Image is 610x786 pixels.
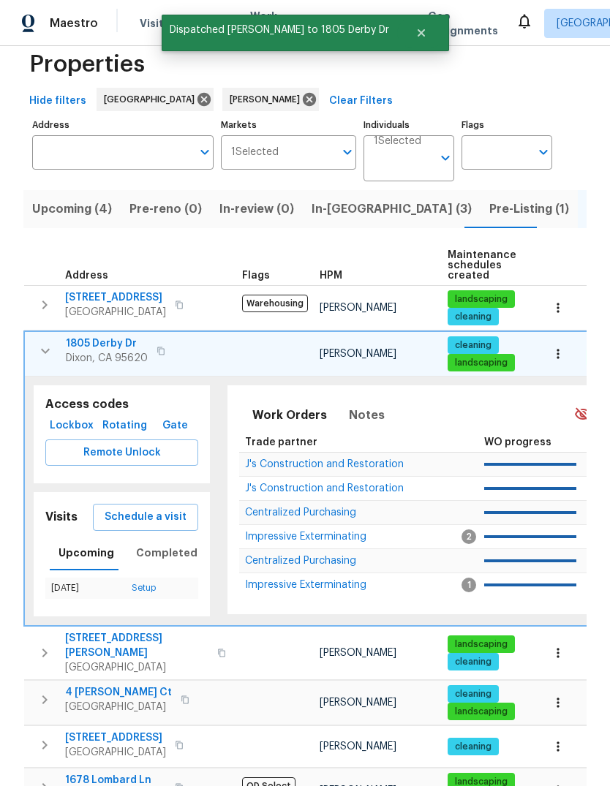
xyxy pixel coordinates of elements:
span: [PERSON_NAME] [320,648,396,658]
span: 1 Selected [231,146,279,159]
span: Dispatched [PERSON_NAME] to 1805 Derby Dr [162,15,397,45]
span: landscaping [449,706,513,718]
span: cleaning [449,311,497,323]
span: [STREET_ADDRESS] [65,290,166,305]
span: [GEOGRAPHIC_DATA] [65,745,166,760]
span: landscaping [449,357,513,369]
span: Impressive Exterminating [245,580,366,590]
span: cleaning [449,339,497,352]
button: Open [533,142,554,162]
span: [GEOGRAPHIC_DATA] [104,92,200,107]
span: [STREET_ADDRESS] [65,730,166,745]
span: Hide filters [29,92,86,110]
a: Setup [132,583,156,592]
label: Individuals [364,121,454,129]
button: Clear Filters [323,88,399,115]
span: In-review (0) [219,199,294,219]
span: Impressive Exterminating [245,532,366,542]
span: [GEOGRAPHIC_DATA] [65,305,166,320]
span: WO progress [484,437,551,447]
span: cleaning [449,688,497,700]
span: In-[GEOGRAPHIC_DATA] (3) [312,199,472,219]
button: Remote Unlock [45,439,198,466]
span: [PERSON_NAME] [320,698,396,708]
div: [PERSON_NAME] [222,88,319,111]
label: Markets [221,121,357,129]
a: Impressive Exterminating [245,581,366,589]
span: [GEOGRAPHIC_DATA] [65,700,172,714]
button: Open [435,148,456,168]
span: 1 [462,578,476,592]
span: Completed [136,544,197,562]
span: Maestro [50,16,98,31]
h5: Visits [45,510,78,525]
span: Visits [140,16,170,31]
span: Address [65,271,108,281]
span: 2 [462,529,476,544]
span: Properties [29,57,145,72]
span: Pre-reno (0) [129,199,202,219]
span: Upcoming (4) [32,199,112,219]
span: 4 [PERSON_NAME] Ct [65,685,172,700]
button: Open [337,142,358,162]
span: Gate [157,417,192,435]
label: Flags [462,121,552,129]
span: landscaping [449,638,513,651]
span: Upcoming [59,544,114,562]
td: [DATE] [45,578,126,599]
span: Rotating [104,417,146,435]
span: [PERSON_NAME] [230,92,306,107]
a: Centralized Purchasing [245,556,356,565]
span: Clear Filters [329,92,393,110]
button: Rotating [98,412,151,439]
span: Maintenance schedules created [448,250,516,281]
span: cleaning [449,741,497,753]
span: 1805 Derby Dr [66,336,148,351]
span: landscaping [449,293,513,306]
span: Work Orders [250,9,287,38]
span: [PERSON_NAME] [320,741,396,752]
span: [STREET_ADDRESS][PERSON_NAME] [65,631,208,660]
label: Address [32,121,214,129]
div: [GEOGRAPHIC_DATA] [97,88,214,111]
h5: Access codes [45,397,198,412]
span: Remote Unlock [57,444,187,462]
button: Hide filters [23,88,92,115]
span: Dixon, CA 95620 [66,351,148,366]
span: Lockbox [51,417,92,435]
span: [GEOGRAPHIC_DATA] [65,660,208,675]
button: Lockbox [45,412,98,439]
span: 1 Selected [374,135,421,148]
button: Schedule a visit [93,504,198,531]
button: Gate [151,412,198,439]
span: cleaning [449,656,497,668]
a: Impressive Exterminating [245,532,366,541]
span: Centralized Purchasing [245,556,356,566]
span: Pre-Listing (1) [489,199,569,219]
span: Schedule a visit [105,508,187,526]
button: Open [195,142,215,162]
span: Geo Assignments [428,9,498,38]
button: Close [397,18,445,48]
